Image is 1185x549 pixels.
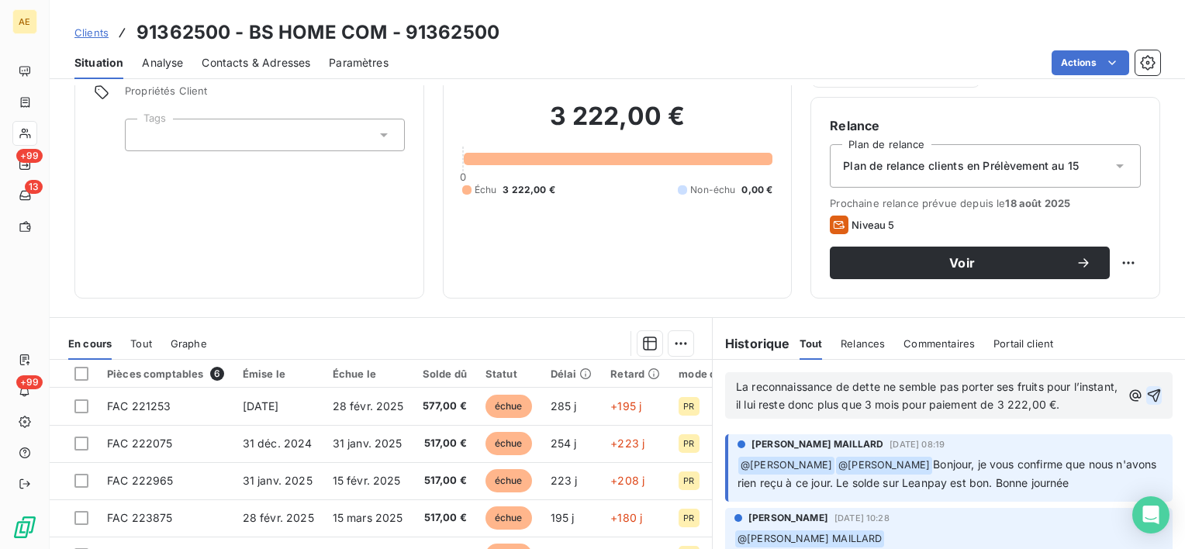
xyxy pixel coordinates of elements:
[138,128,150,142] input: Ajouter une valeur
[107,474,174,487] span: FAC 222965
[830,116,1141,135] h6: Relance
[738,457,834,475] span: @ [PERSON_NAME]
[130,337,152,350] span: Tout
[841,337,885,350] span: Relances
[610,368,660,380] div: Retard
[610,437,644,450] span: +223 j
[834,513,890,523] span: [DATE] 10:28
[202,55,310,71] span: Contacts & Adresses
[16,375,43,389] span: +99
[1052,50,1129,75] button: Actions
[462,101,773,147] h2: 3 222,00 €
[485,432,532,455] span: échue
[751,437,883,451] span: [PERSON_NAME] MAILLARD
[485,469,532,492] span: échue
[107,437,173,450] span: FAC 222075
[485,395,532,418] span: échue
[333,437,402,450] span: 31 janv. 2025
[243,399,279,413] span: [DATE]
[683,439,694,448] span: PR
[68,337,112,350] span: En cours
[329,55,389,71] span: Paramètres
[741,183,772,197] span: 0,00 €
[735,530,884,548] span: @ [PERSON_NAME] MAILLARD
[551,437,577,450] span: 254 j
[333,511,403,524] span: 15 mars 2025
[423,473,467,489] span: 517,00 €
[551,368,592,380] div: Délai
[736,380,1121,411] span: La reconnaissance de dette ne semble pas porter ses fruits pour l’instant, il lui reste donc plus...
[683,513,694,523] span: PR
[210,367,224,381] span: 6
[136,19,499,47] h3: 91362500 - BS HOME COM - 91362500
[243,474,313,487] span: 31 janv. 2025
[843,158,1079,174] span: Plan de relance clients en Prélèvement au 15
[475,183,497,197] span: Échu
[683,476,694,485] span: PR
[848,257,1076,269] span: Voir
[830,247,1110,279] button: Voir
[1132,496,1169,533] div: Open Intercom Messenger
[74,26,109,39] span: Clients
[460,171,466,183] span: 0
[74,25,109,40] a: Clients
[142,55,183,71] span: Analyse
[679,368,772,380] div: mode de paiement
[503,183,555,197] span: 3 222,00 €
[16,149,43,163] span: +99
[713,334,790,353] h6: Historique
[333,399,404,413] span: 28 févr. 2025
[610,474,644,487] span: +208 j
[690,183,735,197] span: Non-échu
[243,368,314,380] div: Émise le
[551,399,577,413] span: 285 j
[610,511,642,524] span: +180 j
[836,457,932,475] span: @ [PERSON_NAME]
[748,511,828,525] span: [PERSON_NAME]
[333,474,401,487] span: 15 févr. 2025
[903,337,975,350] span: Commentaires
[485,368,532,380] div: Statut
[423,368,467,380] div: Solde dû
[107,511,173,524] span: FAC 223875
[12,9,37,34] div: AE
[1005,197,1070,209] span: 18 août 2025
[830,197,1141,209] span: Prochaine relance prévue depuis le
[890,440,945,449] span: [DATE] 08:19
[800,337,823,350] span: Tout
[171,337,207,350] span: Graphe
[107,367,224,381] div: Pièces comptables
[423,436,467,451] span: 517,00 €
[243,437,313,450] span: 31 déc. 2024
[423,510,467,526] span: 517,00 €
[333,368,404,380] div: Échue le
[25,180,43,194] span: 13
[74,55,123,71] span: Situation
[107,399,171,413] span: FAC 221253
[423,399,467,414] span: 577,00 €
[993,337,1053,350] span: Portail client
[551,511,575,524] span: 195 j
[852,219,894,231] span: Niveau 5
[683,402,694,411] span: PR
[485,506,532,530] span: échue
[551,474,578,487] span: 223 j
[125,85,405,106] span: Propriétés Client
[12,515,37,540] img: Logo LeanPay
[243,511,314,524] span: 28 févr. 2025
[610,399,641,413] span: +195 j
[738,457,1160,489] span: Bonjour, je vous confirme que nous n'avons rien reçu à ce jour. Le solde sur Leanpay est bon. Bon...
